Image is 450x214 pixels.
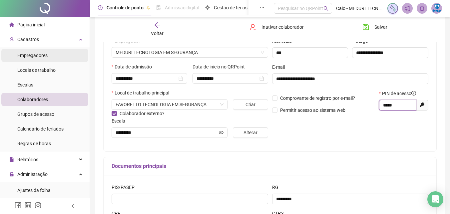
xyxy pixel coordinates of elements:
span: home [9,22,14,27]
span: file [9,157,14,162]
span: Cadastros [17,37,39,42]
span: Salvar [374,23,387,31]
span: Página inicial [17,22,45,27]
span: Controle de ponto [107,5,144,10]
span: Empregadores [17,53,48,58]
span: user-delete [249,24,256,30]
label: E-mail [272,63,289,71]
span: left [71,204,75,208]
span: notification [404,5,410,11]
span: arrow-left [154,22,161,28]
button: Inativar colaborador [244,22,309,32]
span: eye [219,130,224,135]
label: Data de admissão [112,63,156,70]
span: Administração [17,172,48,177]
span: Grupos de acesso [17,112,54,117]
h5: Documentos principais [112,162,428,170]
span: user-add [9,37,14,42]
span: info-circle [411,91,416,95]
span: Colaborador externo? [120,111,165,116]
label: RG [272,184,283,191]
span: facebook [15,202,21,209]
div: Open Intercom Messenger [427,191,443,207]
button: Alterar [233,127,268,138]
span: Locais de trabalho [17,67,56,73]
span: Calendário de feriados [17,126,64,132]
span: bell [419,5,425,11]
span: sun [205,5,210,10]
img: sparkle-icon.fc2bf0ac1784a2077858766a79e2daf3.svg [389,5,396,12]
button: Salvar [357,22,392,32]
span: search [323,6,328,11]
span: Comprovante de registro por e-mail? [280,95,355,101]
span: file-done [156,5,161,10]
span: Inativar colaborador [261,23,304,31]
span: Caio - MEDURI TECNOLOGIA EM SEGURANÇA [336,5,383,12]
span: Permitir acesso ao sistema web [280,108,345,113]
label: Local de trabalho principal [112,89,174,96]
span: Gestão de férias [214,5,247,10]
span: Ajustes da folha [17,188,51,193]
span: Relatórios [17,157,38,162]
span: instagram [35,202,41,209]
label: Data de início no QRPoint [193,63,249,70]
span: Criar [245,101,255,108]
span: linkedin [25,202,31,209]
button: Criar [233,99,268,110]
span: Favoretto Tecnologia em Segurança patrimonial [116,47,264,57]
span: Escalas [17,82,33,87]
span: Alterar [243,129,257,136]
label: Escala [112,117,130,125]
span: lock [9,172,14,177]
span: Admissão digital [165,5,199,10]
span: clock-circle [98,5,103,10]
span: save [362,24,369,30]
label: PIS/PASEP [112,184,139,191]
span: ellipsis [260,5,264,10]
img: 31116 [432,3,442,13]
span: Regras de horas [17,141,51,146]
span: pushpin [146,6,150,10]
span: PIN de acesso [382,90,416,97]
span: FAVORETTO TECNOLOGIA EM SEGURANÇA [116,99,224,110]
span: Colaboradores [17,97,48,102]
span: Voltar [151,31,164,36]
